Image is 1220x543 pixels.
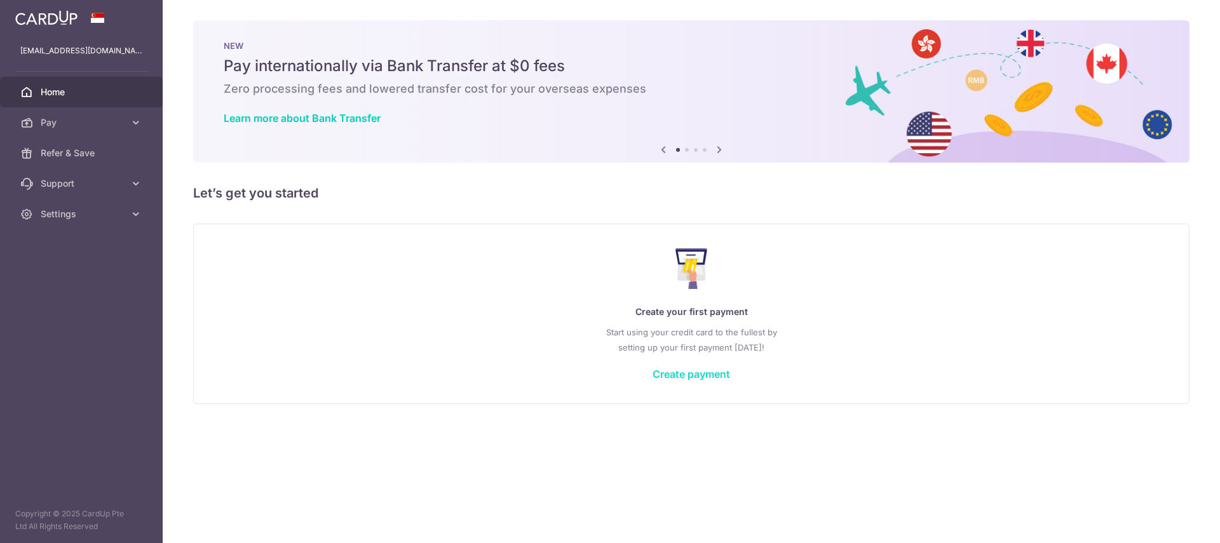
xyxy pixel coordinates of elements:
[224,41,1159,51] p: NEW
[219,304,1163,319] p: Create your first payment
[224,81,1159,97] h6: Zero processing fees and lowered transfer cost for your overseas expenses
[15,10,78,25] img: CardUp
[193,183,1189,203] h5: Let’s get you started
[224,112,381,124] a: Learn more about Bank Transfer
[41,147,125,159] span: Refer & Save
[41,208,125,220] span: Settings
[193,20,1189,163] img: Bank transfer banner
[20,44,142,57] p: [EMAIL_ADDRESS][DOMAIN_NAME]
[675,248,708,289] img: Make Payment
[219,325,1163,355] p: Start using your credit card to the fullest by setting up your first payment [DATE]!
[29,9,55,20] span: Help
[224,56,1159,76] h5: Pay internationally via Bank Transfer at $0 fees
[653,368,730,380] a: Create payment
[41,116,125,129] span: Pay
[41,177,125,190] span: Support
[41,86,125,98] span: Home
